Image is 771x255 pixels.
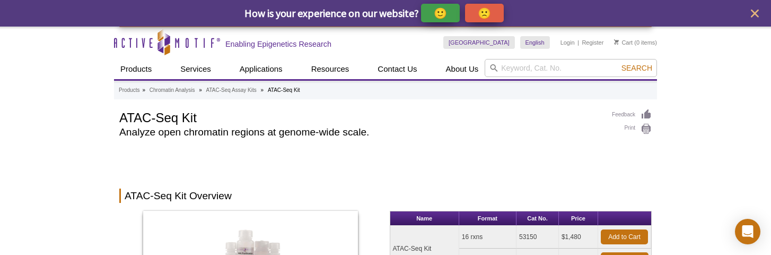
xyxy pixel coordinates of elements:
a: Feedback [612,109,652,121]
span: Search [621,64,652,72]
h1: ATAC-Seq Kit [119,109,601,125]
th: Name [390,211,459,226]
li: » [261,87,264,93]
a: Add to Cart [601,229,648,244]
a: Applications [233,59,289,79]
th: Format [459,211,516,226]
a: Register [582,39,603,46]
li: » [142,87,145,93]
a: Contact Us [371,59,423,79]
p: 🙂 [434,6,447,20]
a: Login [560,39,575,46]
td: 53150 [516,226,559,249]
td: 16 rxns [459,226,516,249]
a: Chromatin Analysis [150,86,195,95]
a: [GEOGRAPHIC_DATA] [443,36,515,49]
th: Cat No. [516,211,559,226]
a: Services [174,59,217,79]
a: Products [119,86,139,95]
h2: Analyze open chromatin regions at genome-wide scale. [119,127,601,137]
li: (0 items) [614,36,657,49]
a: ATAC-Seq Assay Kits [206,86,257,95]
p: 🙁 [478,6,491,20]
li: | [577,36,579,49]
a: English [520,36,550,49]
h2: Enabling Epigenetics Research [225,39,331,49]
th: Price [559,211,598,226]
a: Resources [305,59,356,79]
a: About Us [440,59,485,79]
input: Keyword, Cat. No. [485,59,657,77]
li: » [199,87,202,93]
a: Print [612,123,652,135]
div: Open Intercom Messenger [735,219,760,244]
button: Search [618,63,655,73]
a: Products [114,59,158,79]
button: close [748,7,761,20]
h2: ATAC-Seq Kit Overview [119,189,652,203]
img: Your Cart [614,39,619,45]
a: Cart [614,39,633,46]
li: ATAC-Seq Kit [268,87,300,93]
td: $1,480 [559,226,598,249]
span: How is your experience on our website? [244,6,419,20]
